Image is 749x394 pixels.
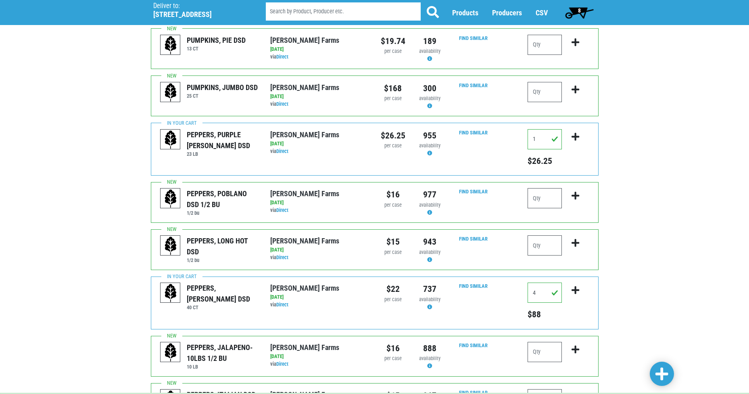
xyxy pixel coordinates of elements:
[417,283,442,295] div: 737
[459,82,488,88] a: Find Similar
[528,283,562,303] input: Qty
[187,151,258,157] h6: 23 LB
[492,8,522,17] a: Producers
[187,283,258,304] div: PEPPERS, [PERSON_NAME] DSD
[187,82,258,93] div: PUMPKINS, JUMBO DSD
[419,296,440,302] span: availability
[381,355,405,363] div: per case
[276,101,288,107] a: Direct
[528,309,562,320] h5: $88
[270,207,368,214] div: via
[459,283,488,289] a: Find Similar
[381,283,405,295] div: $22
[276,148,288,154] a: Direct
[417,188,442,201] div: 977
[187,304,258,310] h6: 40 CT
[417,82,442,95] div: 300
[381,188,405,201] div: $16
[381,142,405,150] div: per case
[187,129,258,151] div: PEPPERS, PURPLE [PERSON_NAME] DSD
[187,364,258,370] h6: 10 LB
[270,130,339,139] a: [PERSON_NAME] Farms
[419,355,440,361] span: availability
[417,235,442,248] div: 943
[270,293,368,301] div: [DATE]
[528,156,562,166] h5: Total price
[419,249,440,255] span: availability
[381,129,405,142] div: $26.25
[270,353,368,360] div: [DATE]
[161,283,181,303] img: placeholder-variety-43d6402dacf2d531de610a020419775a.svg
[381,296,405,304] div: per case
[270,254,368,262] div: via
[270,343,339,352] a: [PERSON_NAME] Farms
[270,360,368,368] div: via
[528,342,562,362] input: Qty
[270,83,339,92] a: [PERSON_NAME] Farms
[459,130,488,136] a: Find Similar
[187,93,258,99] h6: 25 CT
[153,10,245,19] h5: [STREET_ADDRESS]
[528,82,562,102] input: Qty
[381,95,405,103] div: per case
[270,284,339,292] a: [PERSON_NAME] Farms
[578,7,581,14] span: 8
[187,257,258,263] h6: 1/2 bu
[276,302,288,308] a: Direct
[419,95,440,101] span: availability
[161,82,181,103] img: placeholder-variety-43d6402dacf2d531de610a020419775a.svg
[452,8,478,17] a: Products
[381,249,405,256] div: per case
[381,201,405,209] div: per case
[161,189,181,209] img: placeholder-variety-43d6402dacf2d531de610a020419775a.svg
[187,188,258,210] div: PEPPERS, POBLANO DSD 1/2 BU
[417,129,442,142] div: 955
[187,210,258,216] h6: 1/2 bu
[270,246,368,254] div: [DATE]
[459,189,488,195] a: Find Similar
[419,143,440,149] span: availability
[561,4,597,21] a: 8
[528,129,562,149] input: Qty
[270,140,368,148] div: [DATE]
[270,46,368,53] div: [DATE]
[528,35,562,55] input: Qty
[417,35,442,48] div: 189
[419,202,440,208] span: availability
[270,301,368,309] div: via
[276,207,288,213] a: Direct
[187,46,246,52] h6: 13 CT
[381,82,405,95] div: $168
[270,237,339,245] a: [PERSON_NAME] Farms
[153,2,245,10] p: Deliver to:
[459,342,488,348] a: Find Similar
[270,53,368,61] div: via
[276,254,288,260] a: Direct
[187,342,258,364] div: PEPPERS, JALAPENO- 10LBS 1/2 BU
[266,2,421,21] input: Search by Product, Producer etc.
[161,130,181,150] img: placeholder-variety-43d6402dacf2d531de610a020419775a.svg
[270,148,368,155] div: via
[161,35,181,55] img: placeholder-variety-43d6402dacf2d531de610a020419775a.svg
[528,235,562,256] input: Qty
[161,236,181,256] img: placeholder-variety-43d6402dacf2d531de610a020419775a.svg
[528,188,562,208] input: Qty
[276,54,288,60] a: Direct
[270,199,368,207] div: [DATE]
[187,235,258,257] div: PEPPERS, LONG HOT DSD
[381,48,405,55] div: per case
[270,189,339,198] a: [PERSON_NAME] Farms
[270,93,368,101] div: [DATE]
[161,342,181,363] img: placeholder-variety-43d6402dacf2d531de610a020419775a.svg
[417,342,442,355] div: 888
[381,35,405,48] div: $19.74
[536,8,548,17] a: CSV
[187,35,246,46] div: PUMPKINS, PIE DSD
[459,236,488,242] a: Find Similar
[381,342,405,355] div: $16
[417,142,442,157] div: Availability may be subject to change.
[270,36,339,44] a: [PERSON_NAME] Farms
[459,35,488,41] a: Find Similar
